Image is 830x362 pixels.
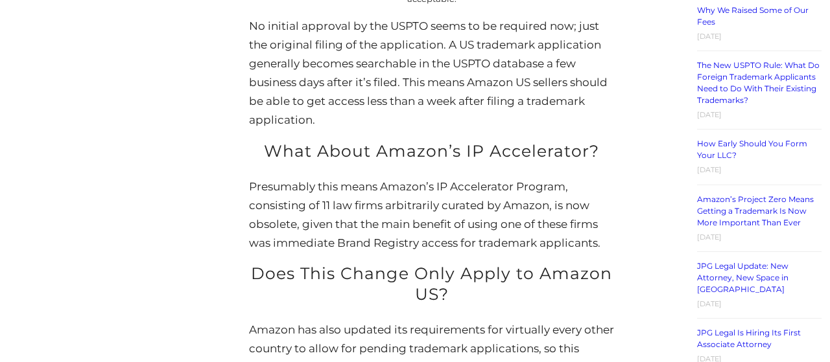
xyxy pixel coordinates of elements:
[697,60,820,105] a: The New USPTO Rule: What Do Foreign Trademark Applicants Need to Do With Their Existing Trademarks?
[697,232,722,242] time: [DATE]
[697,5,809,27] a: Why We Raised Some of Our Fees
[249,177,614,253] p: Presumably this means Amazon’s IP Accelerator Program, consisting of 11 law firms arbitrarily cur...
[697,299,722,308] time: [DATE]
[697,139,807,160] a: How Early Should You Form Your LLC?
[249,141,614,161] h2: What About Amazon’s IP Accelerator?
[249,17,614,129] p: No initial approval by the USPTO seems to be required now; just the original filing of the applic...
[697,165,722,174] time: [DATE]
[697,328,801,349] a: JPG Legal Is Hiring Its First Associate Attorney
[697,261,788,294] a: JPG Legal Update: New Attorney, New Space in [GEOGRAPHIC_DATA]
[249,263,614,304] h2: Does This Change Only Apply to Amazon US?
[697,32,722,41] time: [DATE]
[697,194,814,227] a: Amazon’s Project Zero Means Getting a Trademark Is Now More Important Than Ever
[697,110,722,119] time: [DATE]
